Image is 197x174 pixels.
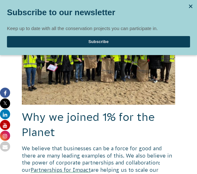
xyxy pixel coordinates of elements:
span: Subscribe to our newsletter [7,8,115,17]
a: Partnerships for Impact [31,167,91,173]
span: Why we joined 1% for the Planet [22,111,155,138]
label: Email [7,103,190,110]
p: Keep up to date with all the conservation projects you can participate in. [7,25,190,32]
p: Keep up to date with all the conservation projects you can participate in. [7,89,190,96]
button: Subscribe [7,36,190,47]
input: Subscribe [7,129,190,140]
span: We believe that businesses can be a force for good and there are many leading examples of this. W... [22,146,172,172]
span: Subscribe to our newsletter [7,73,140,85]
